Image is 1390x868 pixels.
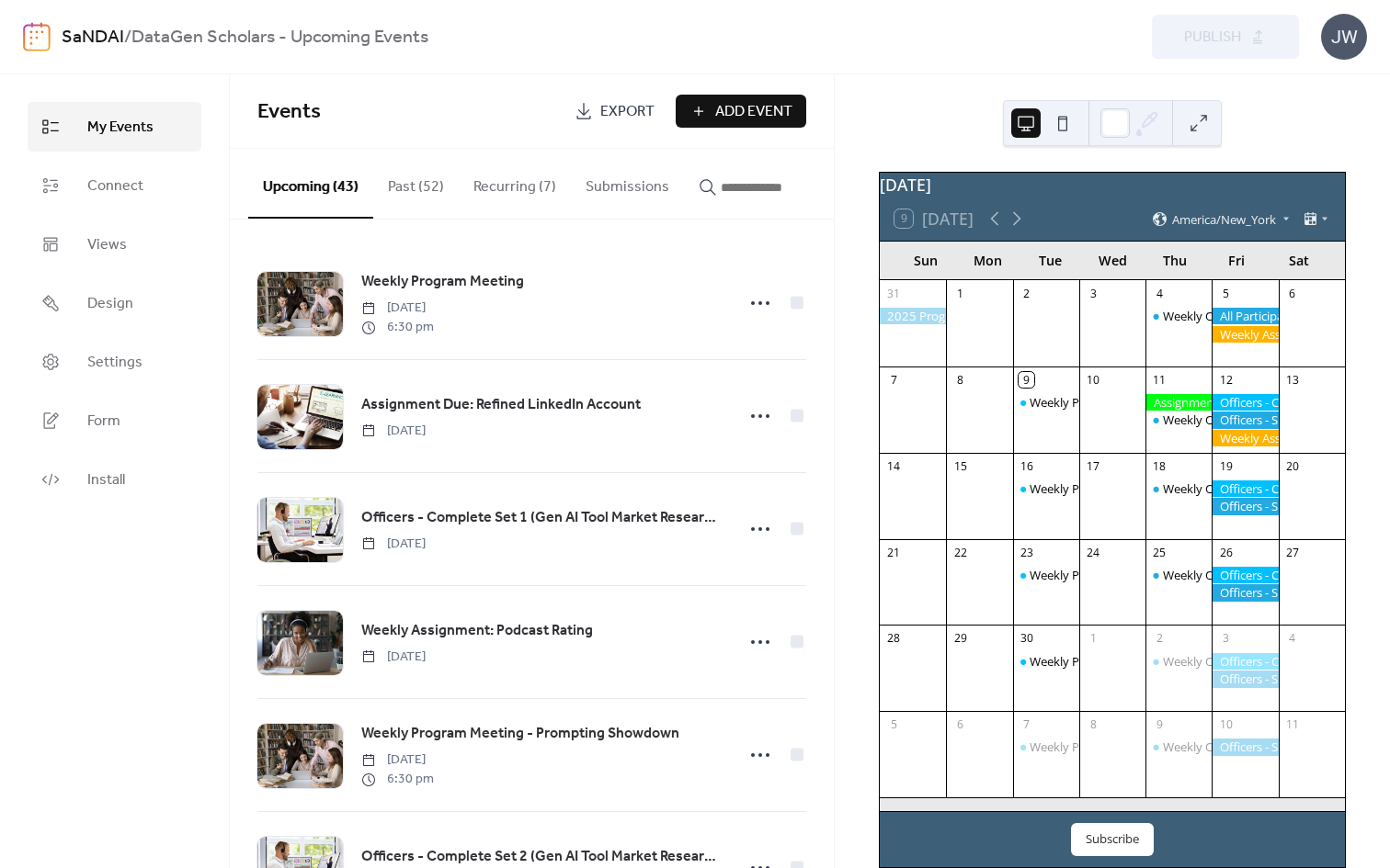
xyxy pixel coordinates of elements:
span: [DATE] [361,299,434,318]
div: Sun [894,242,957,279]
a: Assignment Due: Refined LinkedIn Account [361,393,641,417]
div: 6 [952,717,968,733]
span: My Events [87,117,154,139]
div: 14 [886,458,902,474]
div: Officers - Submit Weekly Time Sheet [1212,498,1278,514]
div: Officers - Submit Weekly Time Sheet [1212,584,1278,601]
span: 6:30 pm [361,318,434,337]
span: 6:30 pm [361,770,434,789]
div: Officers - Complete Set 4 (Gen AI Tool Market Research Micro-job) [1212,653,1278,670]
div: 3 [1086,286,1101,301]
div: 25 [1152,545,1168,560]
div: Officers - Submit Weekly Time Sheet [1212,671,1278,687]
div: 2 [1019,286,1034,301]
a: My Events [28,102,201,152]
div: 21 [886,545,902,560]
span: Install [87,469,125,491]
span: Views [87,234,127,256]
div: All Participants - Complete Program Assessment Exam [1212,308,1278,324]
span: Settings [87,352,142,374]
span: Export [600,101,655,123]
span: [DATE] [361,535,426,554]
div: Fri [1206,242,1269,279]
div: 12 [1218,372,1234,388]
div: Weekly Program Meeting - Prompting Showdown [1013,480,1079,497]
div: 5 [1218,286,1234,301]
div: 27 [1284,545,1300,560]
div: 15 [952,458,968,474]
a: Export [561,95,668,128]
div: Weekly Program Meeting - Ethical AI Debate [1030,567,1270,583]
div: Weekly Office Hours [1163,308,1274,324]
div: Weekly Office Hours [1163,653,1274,670]
div: Weekly Program Meeting [1013,738,1079,755]
div: 29 [952,631,968,647]
div: 26 [1218,545,1234,560]
div: Officers - Complete Set 3 (Gen AI Tool Market Research Micro-job) [1212,567,1278,583]
div: 30 [1019,631,1034,647]
div: 31 [886,286,902,301]
div: 22 [952,545,968,560]
div: 4 [1152,286,1168,301]
div: 4 [1284,631,1300,647]
div: Weekly Office Hours [1145,567,1212,583]
div: 11 [1152,372,1168,388]
div: Weekly Program Meeting [1013,653,1079,670]
span: Officers - Complete Set 2 (Gen AI Tool Market Research Micro-job) [361,846,723,868]
span: Weekly Assignment: Podcast Rating [361,620,593,642]
span: Connect [87,175,143,197]
div: 8 [1086,717,1101,733]
div: 9 [1019,372,1034,388]
div: Weekly Program Meeting [1030,653,1168,670]
div: Weekly Office Hours [1163,567,1274,583]
span: Events [257,92,321,132]
b: / [124,20,131,55]
a: Form [28,396,201,445]
div: 11 [1284,717,1300,733]
a: Weekly Program Meeting [361,270,524,294]
div: Officers - Complete Set 2 (Gen AI Tool Market Research Micro-job) [1212,480,1278,497]
div: 16 [1019,458,1034,474]
div: Weekly Office Hours [1145,738,1212,755]
a: Add Event [676,95,806,128]
div: Weekly Assignment: Officers - Check Emails For Next Payment Amounts [1212,326,1278,343]
a: Weekly Assignment: Podcast Rating [361,619,593,643]
div: 17 [1086,458,1101,474]
div: Weekly Program Meeting [1030,738,1168,755]
div: 20 [1284,458,1300,474]
a: Connect [28,161,201,210]
a: SaNDAI [62,20,124,55]
a: Weekly Program Meeting - Prompting Showdown [361,722,679,746]
div: 6 [1284,286,1300,301]
span: [DATE] [361,422,426,441]
div: 19 [1218,458,1234,474]
div: Thu [1144,242,1206,279]
div: 1 [1086,631,1101,647]
a: Settings [28,337,201,387]
div: [DATE] [880,173,1345,197]
span: Weekly Program Meeting [361,271,524,293]
button: Past (52) [373,149,459,217]
div: Weekly Program Meeting [1030,394,1168,411]
div: Weekly Office Hours [1163,480,1274,497]
div: 23 [1019,545,1034,560]
div: Officers - Submit Weekly Time Sheet [1212,738,1278,755]
div: 10 [1218,717,1234,733]
button: Subscribe [1071,823,1154,856]
div: Weekly Office Hours [1163,411,1274,428]
div: Weekly Office Hours [1145,411,1212,428]
span: America/New_York [1172,213,1276,225]
div: 2 [1152,631,1168,647]
div: Officers - Complete Set 1 (Gen AI Tool Market Research Micro-job) [1212,394,1278,411]
span: Add Event [715,101,792,123]
div: Weekly Office Hours [1145,308,1212,324]
span: Assignment Due: Refined LinkedIn Account [361,394,641,416]
div: 3 [1218,631,1234,647]
span: [DATE] [361,648,426,667]
span: Officers - Complete Set 1 (Gen AI Tool Market Research Micro-job) [361,507,723,529]
a: Design [28,278,201,328]
div: 10 [1086,372,1101,388]
button: Upcoming (43) [248,149,373,219]
span: [DATE] [361,750,434,770]
div: Weekly Office Hours [1145,653,1212,670]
